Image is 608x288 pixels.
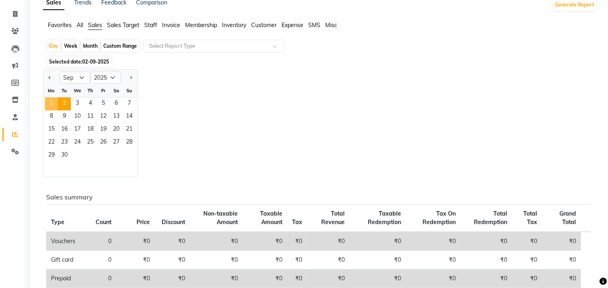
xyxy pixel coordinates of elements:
div: Friday, September 12, 2025 [97,110,110,123]
span: 14 [123,110,136,123]
span: 10 [71,110,84,123]
span: Expense [282,21,303,29]
span: 29 [45,149,58,162]
td: ₹0 [542,251,581,269]
div: Wednesday, September 24, 2025 [71,136,84,149]
div: Monday, September 29, 2025 [45,149,58,162]
span: 27 [110,136,123,149]
span: SMS [308,21,320,29]
span: Staff [144,21,157,29]
td: ₹0 [307,251,350,269]
td: ₹0 [190,232,243,251]
td: 0 [91,232,116,251]
span: 26 [97,136,110,149]
span: Sales [88,21,102,29]
span: 30 [58,149,71,162]
div: Monday, September 1, 2025 [45,97,58,110]
span: Taxable Redemption [368,210,401,226]
span: 12 [97,110,110,123]
span: 1 [45,97,58,110]
td: ₹0 [350,269,406,288]
td: ₹0 [406,232,461,251]
div: Mo [45,84,58,97]
div: Saturday, September 20, 2025 [110,123,123,136]
td: ₹0 [307,232,350,251]
span: 6 [110,97,123,110]
span: 15 [45,123,58,136]
td: ₹0 [243,251,287,269]
div: Saturday, September 13, 2025 [110,110,123,123]
span: Favorites [48,21,72,29]
td: ₹0 [461,232,512,251]
span: Price [137,218,150,226]
span: Customer [251,21,277,29]
span: 23 [58,136,71,149]
div: Wednesday, September 10, 2025 [71,110,84,123]
div: Custom Range [101,40,139,52]
td: ₹0 [461,269,512,288]
span: Non-taxable Amount [203,210,238,226]
td: ₹0 [542,269,581,288]
div: Tuesday, September 23, 2025 [58,136,71,149]
div: Tuesday, September 9, 2025 [58,110,71,123]
div: Sunday, September 28, 2025 [123,136,136,149]
div: Fr [97,84,110,97]
td: ₹0 [116,269,155,288]
div: Sunday, September 14, 2025 [123,110,136,123]
div: Thursday, September 18, 2025 [84,123,97,136]
div: Thursday, September 4, 2025 [84,97,97,110]
div: Monday, September 22, 2025 [45,136,58,149]
td: ₹0 [307,269,350,288]
span: 19 [97,123,110,136]
div: Wednesday, September 3, 2025 [71,97,84,110]
span: 17 [71,123,84,136]
span: 18 [84,123,97,136]
span: Total Tax [523,210,537,226]
span: Sales Target [107,21,139,29]
div: Friday, September 19, 2025 [97,123,110,136]
span: Tax [292,218,302,226]
span: 8 [45,110,58,123]
td: ₹0 [287,232,307,251]
div: Sa [110,84,123,97]
span: 20 [110,123,123,136]
td: ₹0 [116,232,155,251]
div: Monday, September 8, 2025 [45,110,58,123]
td: 0 [91,251,116,269]
span: 22 [45,136,58,149]
div: Tuesday, September 30, 2025 [58,149,71,162]
div: Month [81,40,100,52]
span: Taxable Amount [260,210,282,226]
td: ₹0 [350,251,406,269]
span: Discount [162,218,185,226]
td: ₹0 [512,232,542,251]
td: ₹0 [287,269,307,288]
span: Selected date: [47,57,111,67]
button: Next month [128,71,134,84]
td: ₹0 [190,251,243,269]
div: Sunday, September 7, 2025 [123,97,136,110]
td: ₹0 [512,251,542,269]
span: 3 [71,97,84,110]
td: ₹0 [155,269,190,288]
td: ₹0 [243,269,287,288]
span: Type [51,218,64,226]
span: Misc [325,21,337,29]
span: 13 [110,110,123,123]
div: Friday, September 5, 2025 [97,97,110,110]
span: All [77,21,83,29]
td: ₹0 [350,232,406,251]
span: 11 [84,110,97,123]
select: Select month [60,72,90,84]
span: Grand Total [559,210,576,226]
td: ₹0 [542,232,581,251]
h6: Sales summary [46,193,591,201]
td: ₹0 [287,251,307,269]
td: ₹0 [406,269,461,288]
div: Thursday, September 11, 2025 [84,110,97,123]
td: ₹0 [116,251,155,269]
span: Count [96,218,111,226]
span: 5 [97,97,110,110]
td: ₹0 [155,232,190,251]
span: 24 [71,136,84,149]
